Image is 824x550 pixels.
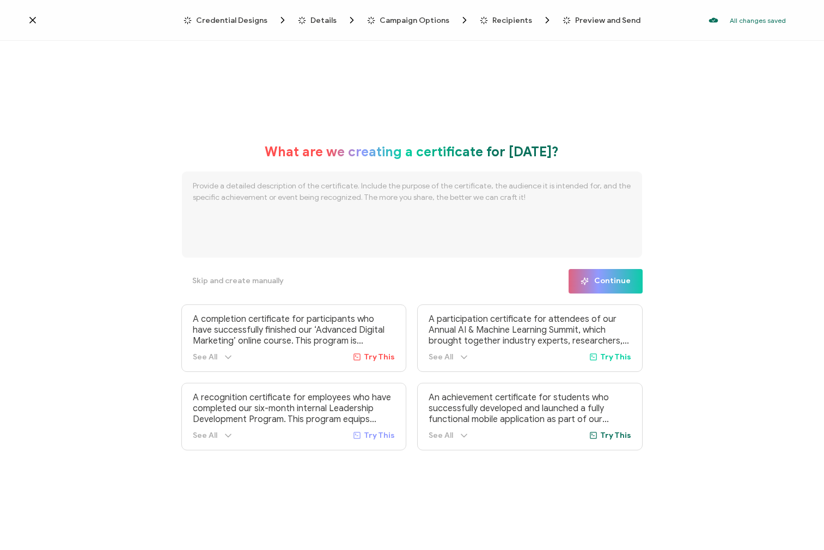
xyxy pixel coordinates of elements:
[575,16,640,25] span: Preview and Send
[196,16,267,25] span: Credential Designs
[770,498,824,550] iframe: Chat Widget
[193,431,217,440] span: See All
[429,314,631,346] p: A participation certificate for attendees of our Annual AI & Machine Learning Summit, which broug...
[429,431,453,440] span: See All
[600,352,631,362] span: Try This
[364,352,395,362] span: Try This
[429,392,631,425] p: An achievement certificate for students who successfully developed and launched a fully functiona...
[192,277,284,285] span: Skip and create manually
[184,15,288,26] span: Credential Designs
[492,16,532,25] span: Recipients
[600,431,631,440] span: Try This
[184,15,640,26] div: Breadcrumb
[429,352,453,362] span: See All
[265,144,559,160] h1: What are we creating a certificate for [DATE]?
[367,15,470,26] span: Campaign Options
[193,352,217,362] span: See All
[569,269,643,294] button: Continue
[480,15,553,26] span: Recipients
[380,16,449,25] span: Campaign Options
[364,431,395,440] span: Try This
[181,269,295,294] button: Skip and create manually
[298,15,357,26] span: Details
[193,314,395,346] p: A completion certificate for participants who have successfully finished our ‘Advanced Digital Ma...
[310,16,337,25] span: Details
[563,16,640,25] span: Preview and Send
[581,277,631,285] span: Continue
[730,16,786,25] p: All changes saved
[193,392,395,425] p: A recognition certificate for employees who have completed our six-month internal Leadership Deve...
